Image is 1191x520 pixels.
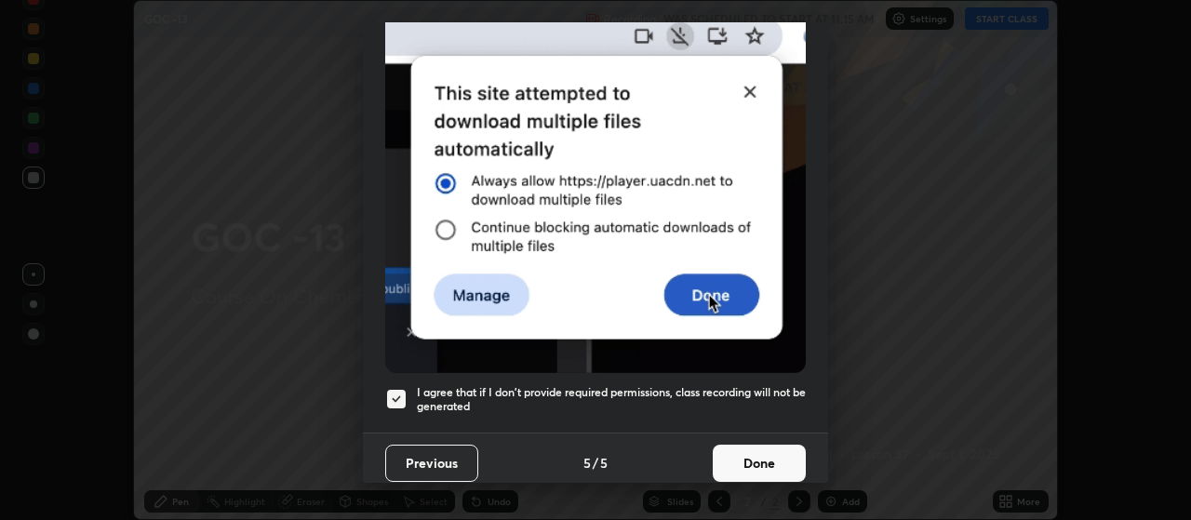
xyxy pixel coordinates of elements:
[583,453,591,473] h4: 5
[385,445,478,482] button: Previous
[713,445,806,482] button: Done
[593,453,598,473] h4: /
[600,453,608,473] h4: 5
[417,385,806,414] h5: I agree that if I don't provide required permissions, class recording will not be generated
